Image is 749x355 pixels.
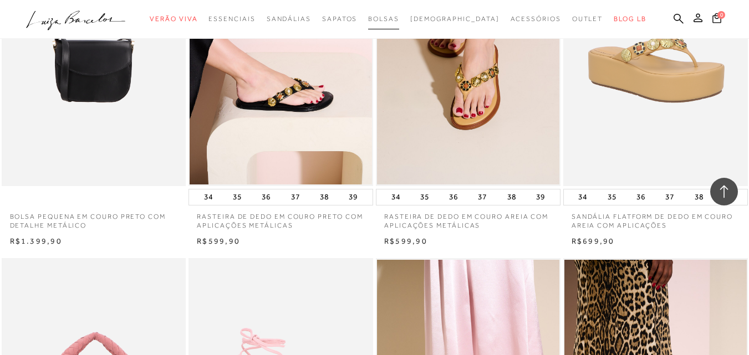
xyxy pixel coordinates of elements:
[575,189,590,205] button: 34
[258,189,274,205] button: 36
[572,9,603,29] a: categoryNavScreenReaderText
[572,15,603,23] span: Outlet
[388,189,404,205] button: 34
[446,189,461,205] button: 36
[533,189,548,205] button: 39
[614,15,646,23] span: BLOG LB
[410,15,500,23] span: [DEMOGRAPHIC_DATA]
[368,9,399,29] a: categoryNavScreenReaderText
[572,236,615,245] span: R$699,90
[384,236,427,245] span: R$599,90
[662,189,677,205] button: 37
[709,12,725,27] button: 0
[317,189,332,205] button: 38
[633,189,649,205] button: 36
[322,9,357,29] a: categoryNavScreenReaderText
[322,15,357,23] span: Sapatos
[376,205,561,231] a: RASTEIRA DE DEDO EM COURO AREIA COM APLICAÇÕES METÁLICAS
[717,11,725,19] span: 0
[208,9,255,29] a: categoryNavScreenReaderText
[604,189,620,205] button: 35
[208,15,255,23] span: Essenciais
[267,9,311,29] a: categoryNavScreenReaderText
[504,189,519,205] button: 38
[475,189,490,205] button: 37
[197,236,240,245] span: R$599,90
[188,205,373,231] a: RASTEIRA DE DEDO EM COURO PRETO COM APLICAÇÕES METÁLICAS
[150,9,197,29] a: categoryNavScreenReaderText
[10,236,62,245] span: R$1.399,90
[563,205,748,231] a: SANDÁLIA FLATFORM DE DEDO EM COURO AREIA COM APLICAÇÕES
[150,15,197,23] span: Verão Viva
[691,189,707,205] button: 38
[614,9,646,29] a: BLOG LB
[288,189,303,205] button: 37
[511,15,561,23] span: Acessórios
[345,189,361,205] button: 39
[230,189,245,205] button: 35
[368,15,399,23] span: Bolsas
[511,9,561,29] a: categoryNavScreenReaderText
[201,189,216,205] button: 34
[2,205,186,231] a: BOLSA PEQUENA EM COURO PRETO COM DETALHE METÁLICO
[410,9,500,29] a: noSubCategoriesText
[417,189,432,205] button: 35
[267,15,311,23] span: Sandálias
